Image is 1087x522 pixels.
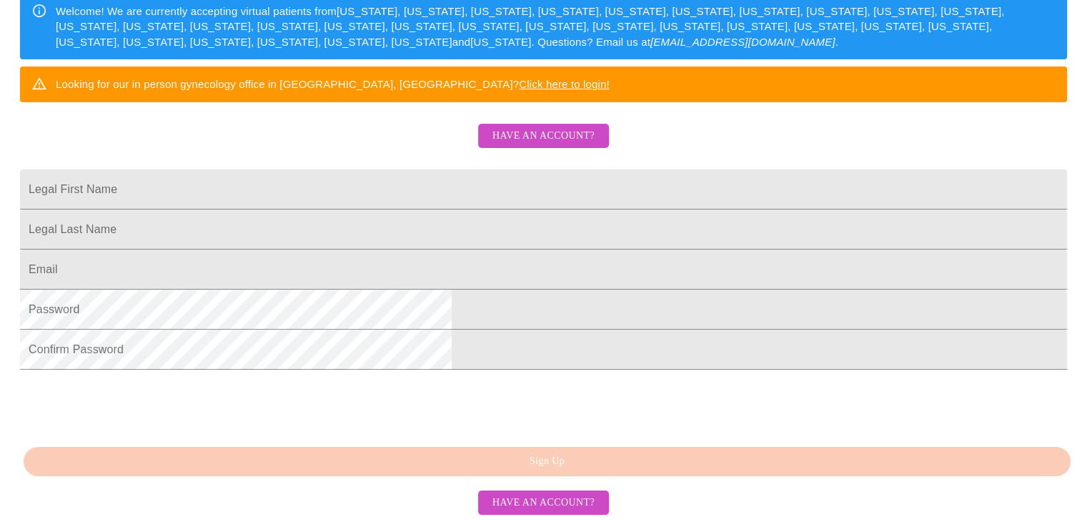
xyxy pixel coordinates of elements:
[20,377,237,433] iframe: reCAPTCHA
[56,71,610,97] div: Looking for our in person gynecology office in [GEOGRAPHIC_DATA], [GEOGRAPHIC_DATA]?
[478,491,609,516] button: Have an account?
[650,36,835,48] em: [EMAIL_ADDRESS][DOMAIN_NAME]
[519,78,610,90] a: Click here to login!
[478,124,609,149] button: Have an account?
[475,496,612,508] a: Have an account?
[475,139,612,152] a: Have an account?
[492,127,595,145] span: Have an account?
[492,494,595,512] span: Have an account?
